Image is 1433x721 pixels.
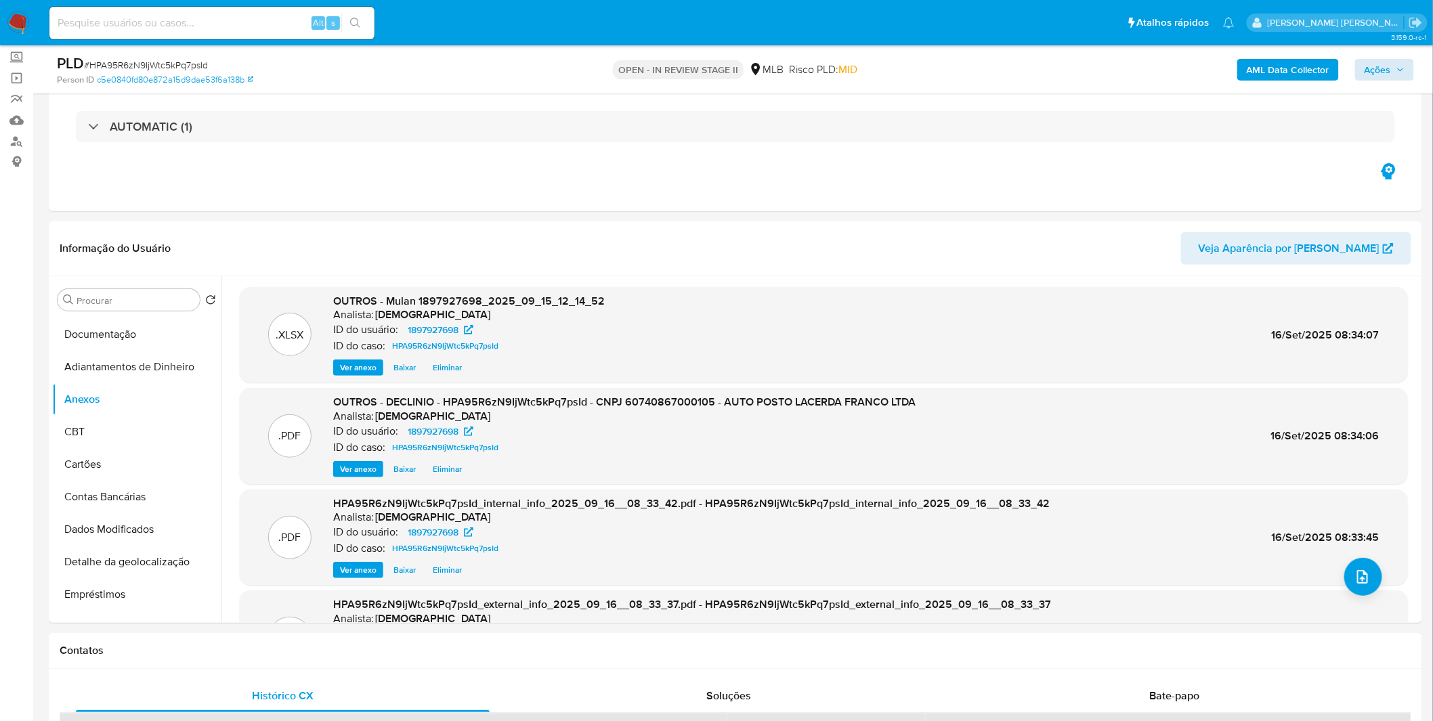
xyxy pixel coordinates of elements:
[333,359,383,376] button: Ver anexo
[313,16,324,29] span: Alt
[426,562,469,578] button: Eliminar
[52,448,221,481] button: Cartões
[341,14,369,32] button: search-icon
[375,410,490,423] h6: [DEMOGRAPHIC_DATA]
[333,441,385,454] p: ID do caso:
[110,119,192,134] h3: AUTOMATIC (1)
[52,318,221,351] button: Documentação
[1150,688,1200,703] span: Bate-papo
[433,563,462,577] span: Eliminar
[1272,327,1379,343] span: 16/Set/2025 08:34:07
[333,525,398,539] p: ID do usuário:
[392,439,498,456] span: HPA95R6zN9IjWtc5kPq7psId
[433,462,462,476] span: Eliminar
[57,52,84,74] b: PLD
[1237,59,1339,81] button: AML Data Collector
[333,394,916,410] span: OUTROS - DECLINIO - HPA95R6zN9IjWtc5kPq7psId - CNPJ 60740867000105 - AUTO POSTO LACERDA FRANCO LTDA
[60,644,1411,657] h1: Contatos
[1272,529,1379,545] span: 16/Set/2025 08:33:45
[1268,16,1405,29] p: igor.silva@mercadolivre.com
[387,562,423,578] button: Baixar
[838,62,857,77] span: MID
[333,308,374,322] p: Analista:
[97,74,253,86] a: c5e0840fd80e872a15d9dae53f6a138b
[77,294,194,307] input: Procurar
[408,322,458,338] span: 1897927698
[1247,59,1329,81] b: AML Data Collector
[375,308,490,322] h6: [DEMOGRAPHIC_DATA]
[52,416,221,448] button: CBT
[393,563,416,577] span: Baixar
[433,361,462,374] span: Eliminar
[333,323,398,336] p: ID do usuário:
[279,429,301,443] p: .PDF
[333,496,1050,511] span: HPA95R6zN9IjWtc5kPq7psId_internal_info_2025_09_16__08_33_42.pdf - HPA95R6zN9IjWtc5kPq7psId_intern...
[408,423,458,439] span: 1897927698
[1271,428,1379,443] span: 16/Set/2025 08:34:06
[393,361,416,374] span: Baixar
[749,62,784,77] div: MLB
[333,510,374,524] p: Analista:
[76,111,1395,142] div: AUTOMATIC (1)
[1391,32,1426,43] span: 3.159.0-rc-1
[408,524,458,540] span: 1897927698
[1137,16,1210,30] span: Atalhos rápidos
[387,439,504,456] a: HPA95R6zN9IjWtc5kPq7psId
[387,338,504,354] a: HPA95R6zN9IjWtc5kPq7psId
[426,461,469,477] button: Eliminar
[340,563,377,577] span: Ver anexo
[789,62,857,77] span: Risco PLD:
[49,14,375,32] input: Pesquise usuários ou casos...
[375,612,490,626] h6: [DEMOGRAPHIC_DATA]
[333,596,1051,612] span: HPA95R6zN9IjWtc5kPq7psId_external_info_2025_09_16__08_33_37.pdf - HPA95R6zN9IjWtc5kPq7psId_extern...
[333,562,383,578] button: Ver anexo
[333,424,398,438] p: ID do usuário:
[387,359,423,376] button: Baixar
[1223,17,1235,28] a: Notificações
[706,688,751,703] span: Soluções
[1199,232,1379,265] span: Veja Aparência por [PERSON_NAME]
[400,322,482,338] a: 1897927698
[1355,59,1414,81] button: Ações
[392,338,498,354] span: HPA95R6zN9IjWtc5kPq7psId
[392,540,498,556] span: HPA95R6zN9IjWtc5kPq7psId
[613,60,744,79] p: OPEN - IN REVIEW STAGE II
[252,688,314,703] span: Histórico CX
[52,513,221,546] button: Dados Modificados
[426,359,469,376] button: Eliminar
[276,328,304,343] p: .XLSX
[279,530,301,545] p: .PDF
[400,524,482,540] a: 1897927698
[1365,59,1391,81] span: Ações
[52,351,221,383] button: Adiantamentos de Dinheiro
[333,461,383,477] button: Ver anexo
[63,294,74,305] button: Procurar
[52,481,221,513] button: Contas Bancárias
[1181,232,1411,265] button: Veja Aparência por [PERSON_NAME]
[205,294,216,309] button: Retornar ao pedido padrão
[1409,16,1423,30] a: Sair
[52,611,221,643] button: Fecha Compliant
[52,383,221,416] button: Anexos
[387,461,423,477] button: Baixar
[331,16,335,29] span: s
[333,293,605,309] span: OUTROS - Mulan 1897927698_2025_09_15_12_14_52
[333,542,385,555] p: ID do caso:
[393,462,416,476] span: Baixar
[60,242,171,255] h1: Informação do Usuário
[340,462,377,476] span: Ver anexo
[375,510,490,524] h6: [DEMOGRAPHIC_DATA]
[52,578,221,611] button: Empréstimos
[333,410,374,423] p: Analista:
[400,423,482,439] a: 1897927698
[333,612,374,626] p: Analista:
[1344,558,1382,596] button: upload-file
[340,361,377,374] span: Ver anexo
[333,339,385,353] p: ID do caso:
[84,58,208,72] span: # HPA95R6zN9IjWtc5kPq7psId
[52,546,221,578] button: Detalhe da geolocalização
[57,74,94,86] b: Person ID
[387,540,504,556] a: HPA95R6zN9IjWtc5kPq7psId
